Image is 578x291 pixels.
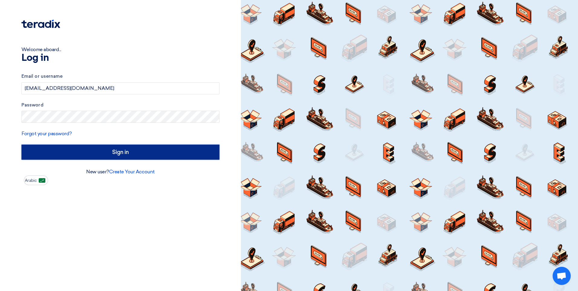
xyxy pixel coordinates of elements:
[25,178,37,183] span: Arabic
[86,169,155,175] font: New user?
[21,145,219,160] input: Sign in
[21,131,72,136] a: Forgot your password?
[21,73,219,80] label: Email or username
[21,53,219,63] h1: Log in
[21,102,219,109] label: Password
[21,82,219,94] input: Enter your business email or username
[553,267,571,285] div: Open chat
[21,20,60,28] img: Teradix logo
[39,178,45,183] img: ar-AR.png
[109,169,155,175] a: Create Your Account
[21,46,219,53] div: Welcome aboard...
[24,175,48,185] button: Arabic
